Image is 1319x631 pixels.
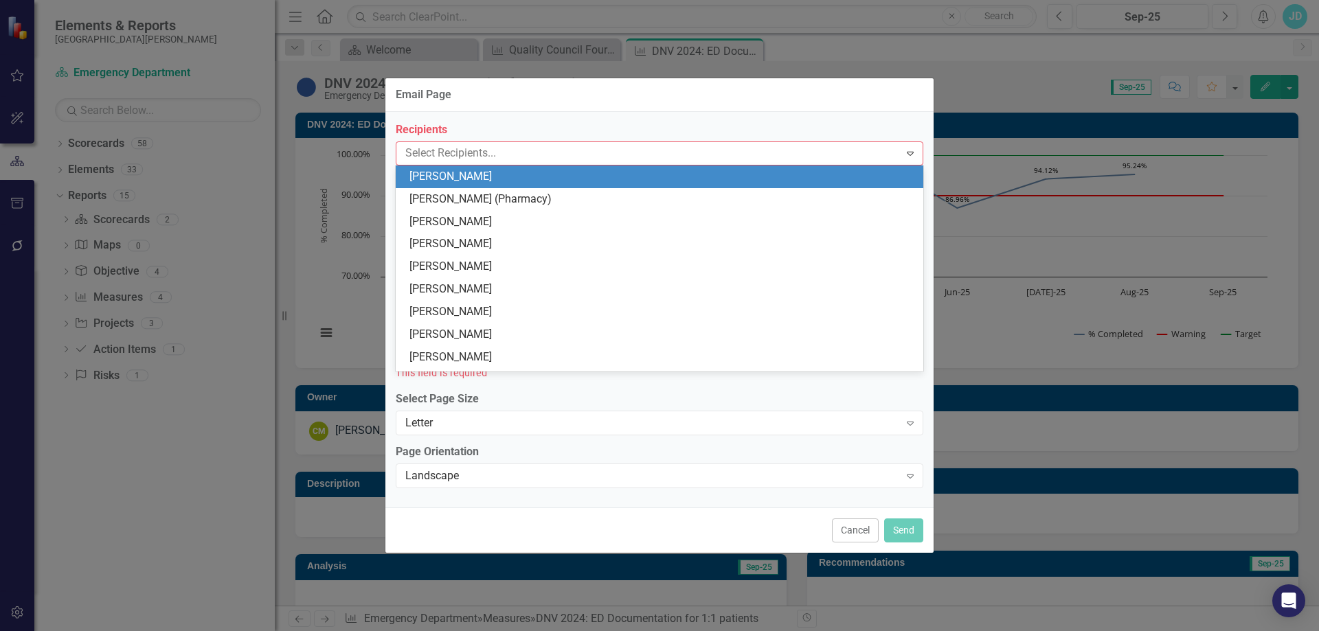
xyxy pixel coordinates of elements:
div: [PERSON_NAME] [409,282,915,297]
div: [PERSON_NAME] [409,304,915,320]
div: [PERSON_NAME] [409,259,915,275]
div: [PERSON_NAME] (Pharmacy) [409,192,915,207]
div: [PERSON_NAME] [409,236,915,252]
div: [PERSON_NAME] [409,327,915,343]
div: Email Page [396,89,451,101]
div: Open Intercom Messenger [1272,584,1305,617]
div: [PERSON_NAME] [409,214,915,230]
div: Landscape [405,468,899,483]
label: Recipients [396,122,923,138]
button: Cancel [832,518,879,542]
label: Select Page Size [396,391,923,407]
button: Send [884,518,923,542]
div: This field is required [396,365,923,381]
div: Letter [405,415,899,431]
div: [PERSON_NAME] [409,169,915,185]
label: Page Orientation [396,444,923,460]
div: [PERSON_NAME] [409,349,915,365]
